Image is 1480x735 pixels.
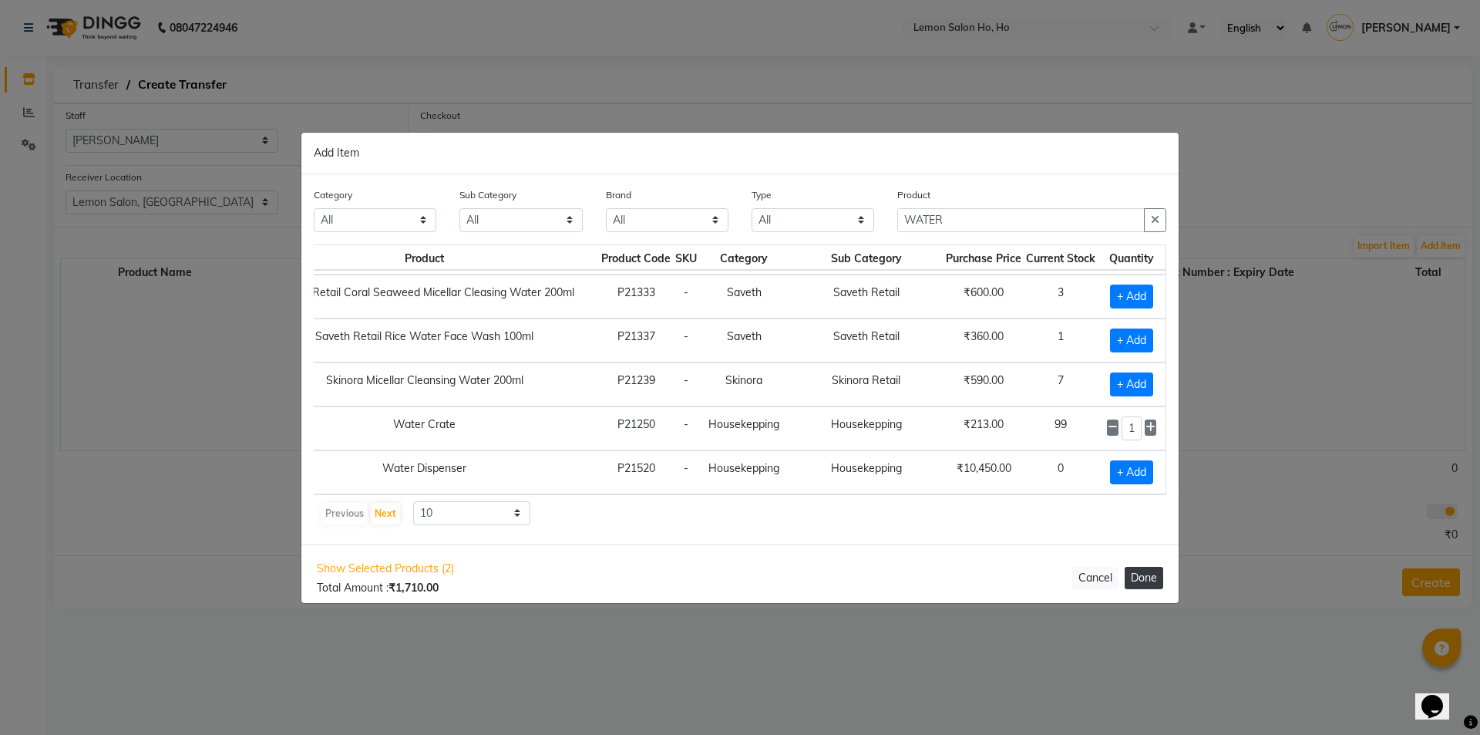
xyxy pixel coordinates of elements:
td: Housekepping [699,406,789,450]
td: ₹360.00 [943,319,1024,362]
td: Skinora [699,362,789,406]
span: + Add [1110,373,1153,396]
label: Category [314,188,352,202]
td: ₹213.00 [943,406,1024,450]
td: Saveth Retail Coral Seaweed Micellar Cleasing Water 200ml [250,275,599,319]
input: Search or Scan Product [897,208,1145,232]
th: Product Code [599,244,673,271]
th: SKU [673,244,699,271]
div: Add Item [301,133,1179,174]
td: Skinora Micellar Cleansing Water 200ml [250,362,599,406]
span: + Add [1110,460,1153,484]
button: Next [371,503,400,524]
button: Cancel [1072,567,1118,589]
button: Done [1125,567,1163,589]
th: Quantity [1098,244,1165,271]
span: Show Selected Products (2) [317,561,454,577]
td: P21239 [599,362,673,406]
label: Brand [606,188,631,202]
td: - [673,319,699,362]
label: Type [752,188,772,202]
th: Current Stock [1024,244,1098,271]
iframe: chat widget [1415,673,1465,720]
td: - [673,450,699,494]
span: Total Amount : [317,581,439,595]
td: 3 [1024,275,1098,319]
td: Housekepping [699,450,789,494]
td: Skinora Retail [789,362,943,406]
label: Sub Category [459,188,516,202]
td: - [673,406,699,450]
th: Product [250,244,599,271]
td: P21250 [599,406,673,450]
td: P21333 [599,275,673,319]
td: Water Dispenser [250,450,599,494]
td: Saveth Retail [789,319,943,362]
span: + Add [1110,285,1153,308]
th: Category [699,244,789,271]
td: 1 [1024,319,1098,362]
td: P21520 [599,450,673,494]
span: Purchase Price [946,251,1021,265]
td: Saveth [699,319,789,362]
td: 99 [1024,406,1098,450]
td: Water Crate [250,406,599,450]
td: Saveth Retail [789,275,943,319]
td: Saveth Retail Rice Water Face Wash 100ml [250,319,599,362]
td: Housekepping [789,450,943,494]
th: Sub Category [789,244,943,271]
td: - [673,362,699,406]
td: Housekepping [789,406,943,450]
b: ₹1,710.00 [388,581,439,595]
td: P21337 [599,319,673,362]
span: + Add [1110,329,1153,352]
td: 0 [1024,450,1098,494]
td: - [673,275,699,319]
td: 7 [1024,362,1098,406]
td: ₹590.00 [943,362,1024,406]
td: ₹10,450.00 [943,450,1024,494]
td: ₹600.00 [943,275,1024,319]
td: Saveth [699,275,789,319]
label: Product [897,188,930,202]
